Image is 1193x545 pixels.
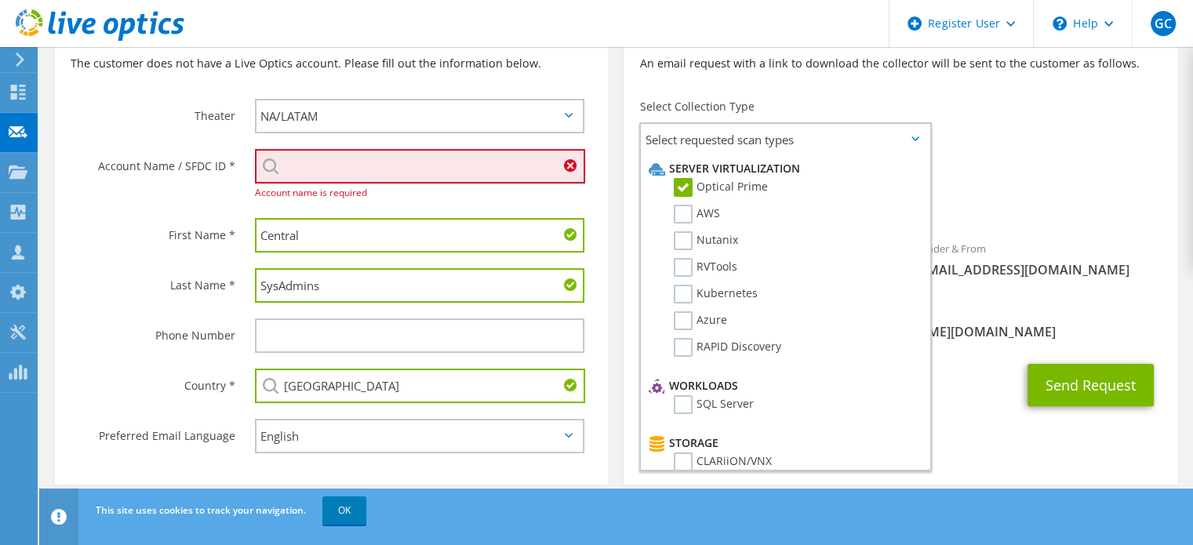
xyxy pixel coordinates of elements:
[674,311,727,330] label: Azure
[674,338,781,357] label: RAPID Discovery
[71,99,235,124] label: Theater
[71,369,235,394] label: Country *
[624,232,900,286] div: To
[71,55,592,72] p: The customer does not have a Live Optics account. Please fill out the information below.
[639,55,1161,72] p: An email request with a link to download the collector will be sent to the customer as follows.
[674,258,737,277] label: RVTools
[645,159,922,178] li: Server Virtualization
[1151,11,1176,36] span: GC
[639,99,754,114] label: Select Collection Type
[1053,16,1067,31] svg: \n
[674,205,720,223] label: AWS
[900,232,1177,286] div: Sender & From
[674,452,772,471] label: CLARiiON/VNX
[645,434,922,452] li: Storage
[645,376,922,395] li: Workloads
[674,178,768,197] label: Optical Prime
[71,149,235,174] label: Account Name / SFDC ID *
[71,268,235,293] label: Last Name *
[674,231,738,250] label: Nutanix
[71,318,235,343] label: Phone Number
[624,162,1177,224] div: Requested Collections
[641,124,929,155] span: Select requested scan types
[674,395,754,414] label: SQL Server
[916,261,1162,278] span: [EMAIL_ADDRESS][DOMAIN_NAME]
[71,218,235,243] label: First Name *
[674,285,758,303] label: Kubernetes
[322,496,366,525] a: OK
[96,503,306,517] span: This site uses cookies to track your navigation.
[1028,364,1154,406] button: Send Request
[71,419,235,444] label: Preferred Email Language
[624,294,1177,348] div: CC & Reply To
[255,186,367,199] span: Account name is required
